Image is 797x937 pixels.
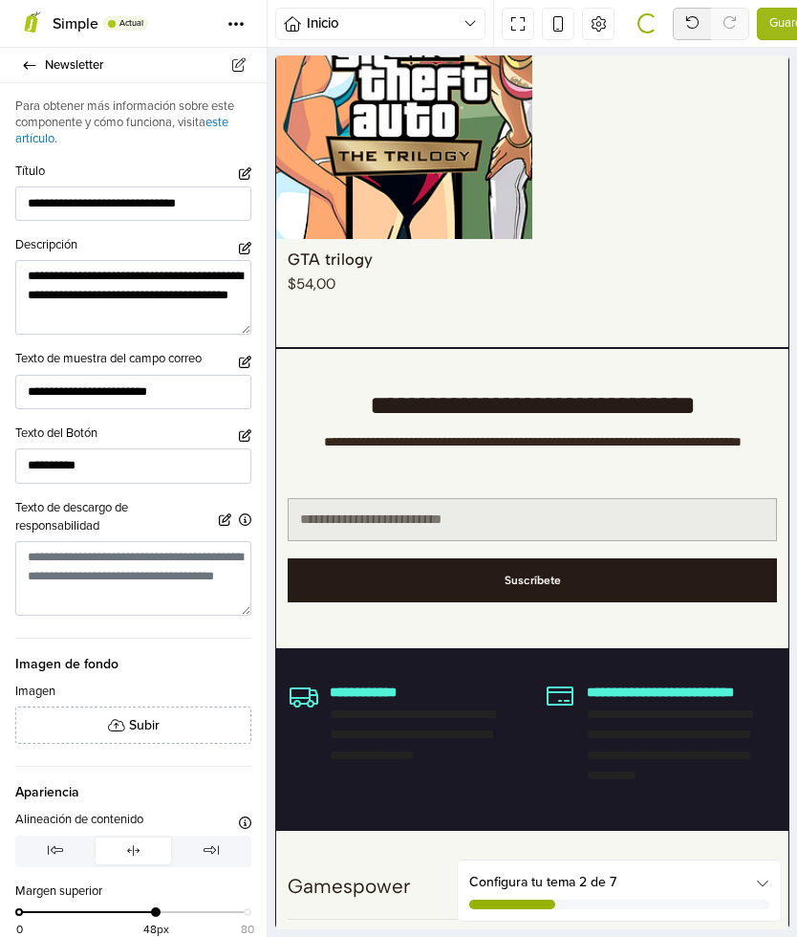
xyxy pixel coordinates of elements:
[12,193,246,215] a: GTA trilogy
[15,350,202,369] label: Texto de muestra del campo correo
[15,236,77,255] label: Descripción
[15,425,97,444] label: Texto del Botón
[239,429,251,442] button: Habilitar Rich Text
[469,872,769,892] div: Configura tu tema 2 de 7
[239,242,251,254] button: Habilitar Rich Text
[15,163,45,182] label: Título
[15,499,213,536] label: Texto de descargo de responsabilidad
[15,638,251,674] span: Imagen de fondo
[129,715,160,735] span: Subir
[239,167,251,180] button: Habilitar Rich Text
[15,766,251,802] span: Apariencia
[219,513,231,526] button: Habilitar Rich Text
[53,14,98,33] span: Simple
[239,356,251,368] button: Habilitar Rich Text
[15,115,228,146] a: este artículo
[15,98,251,147] p: Para obtener más información sobre este componente y cómo funciona, visita .
[12,821,502,841] h3: Gamespower
[12,222,60,236] div: $54,00
[258,625,515,743] div: 2 / 5
[12,503,502,547] button: Suscríbete
[119,19,143,28] span: Actual
[15,683,55,702] label: Imagen
[307,12,463,34] span: Inicio
[275,8,485,40] button: Inicio
[15,707,251,744] button: Subir
[15,811,143,830] label: Alineación de contenido
[45,52,244,78] span: Newsletter
[1,625,258,743] div: 1 / 5
[15,883,102,902] label: Margen superior
[458,861,781,921] div: Configura tu tema 2 de 7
